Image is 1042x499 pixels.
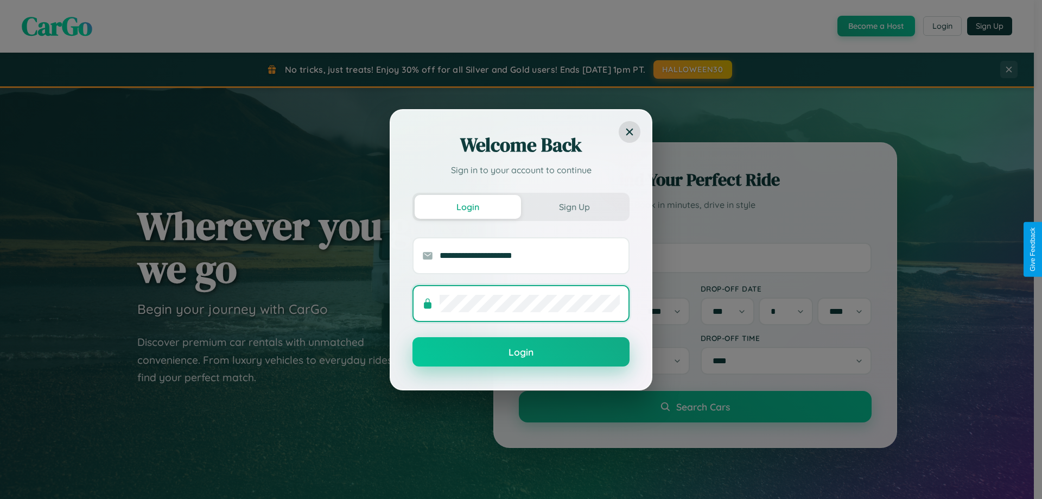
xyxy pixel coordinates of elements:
div: Give Feedback [1029,228,1037,271]
h2: Welcome Back [412,132,630,158]
button: Login [412,337,630,367]
button: Login [415,195,521,219]
button: Sign Up [521,195,627,219]
p: Sign in to your account to continue [412,163,630,176]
